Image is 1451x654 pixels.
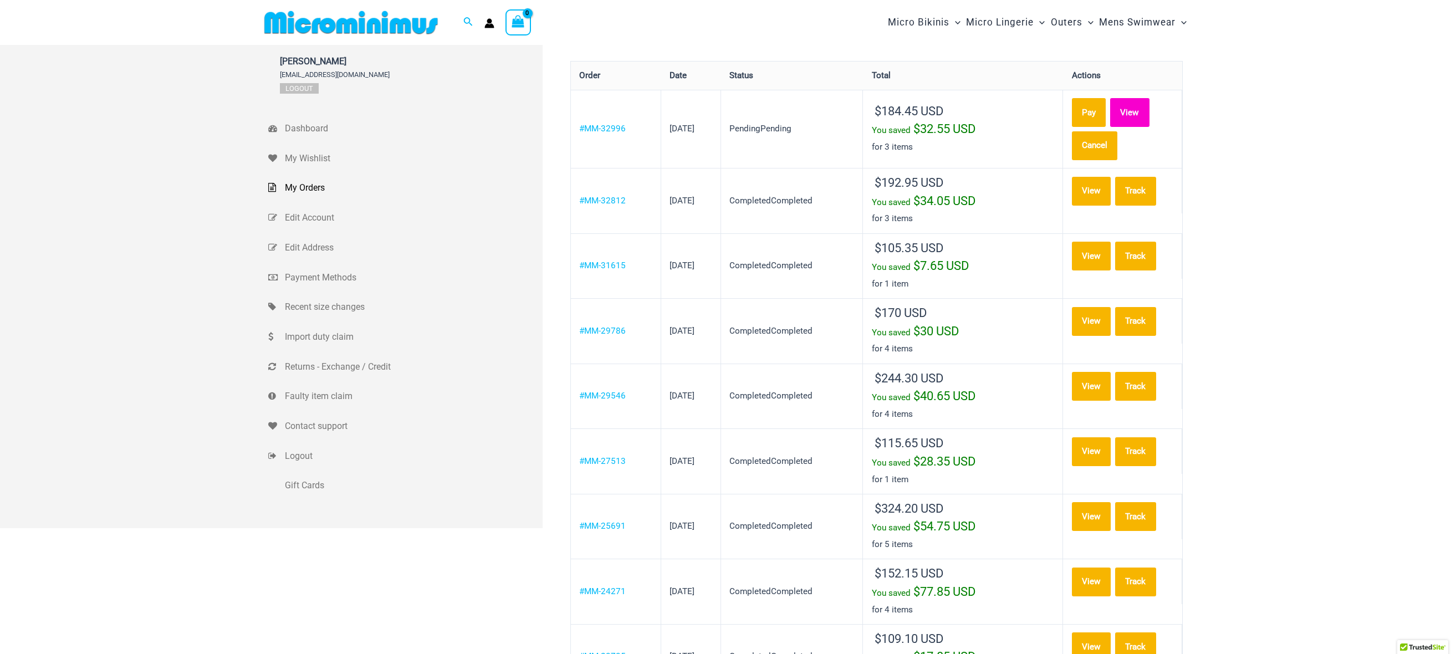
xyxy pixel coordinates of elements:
a: Account icon link [484,18,494,28]
time: [DATE] [670,456,694,466]
a: My Wishlist [268,144,543,173]
span: [PERSON_NAME] [280,56,390,67]
span: 192.95 USD [875,176,943,190]
span: Menu Toggle [1034,8,1045,37]
span: Dashboard [285,120,540,137]
span: My Wishlist [285,150,540,167]
time: [DATE] [670,586,694,596]
span: Recent size changes [285,299,540,315]
div: You saved [872,453,1054,472]
span: $ [913,519,920,533]
td: for 4 items [863,298,1063,364]
span: $ [913,259,920,273]
a: Logout [268,441,543,471]
a: Returns - Exchange / Credit [268,352,543,382]
time: [DATE] [670,196,694,206]
a: View Shopping Cart, empty [505,9,531,35]
a: Mens SwimwearMenu ToggleMenu Toggle [1096,6,1189,39]
a: View order number MM-29786 [579,326,626,336]
td: CompletedCompleted [721,559,863,624]
span: 34.05 USD [913,194,975,208]
span: $ [875,241,881,255]
td: CompletedCompleted [721,364,863,429]
span: 170 USD [875,306,927,320]
a: My Orders [268,173,543,203]
td: for 4 items [863,364,1063,429]
div: You saved [872,518,1054,537]
img: MM SHOP LOGO FLAT [260,10,442,35]
a: Import duty claim [268,322,543,352]
span: Status [729,70,753,80]
a: View order number MM-29546 [579,391,626,401]
a: Search icon link [463,16,473,29]
span: $ [875,104,881,118]
a: Track order number MM-24271 [1115,568,1156,596]
a: View order number MM-24271 [579,586,626,596]
time: [DATE] [670,521,694,531]
span: Import duty claim [285,329,540,345]
span: Micro Lingerie [966,8,1034,37]
span: Actions [1072,70,1101,80]
a: View order MM-32996 [1110,98,1149,127]
span: 152.15 USD [875,566,943,580]
a: Pay for order MM-32996 [1072,98,1106,127]
td: for 1 item [863,233,1063,299]
a: View order number MM-32996 [579,124,626,134]
time: [DATE] [670,260,694,270]
a: Track order number MM-29786 [1115,307,1156,336]
span: 28.35 USD [913,454,975,468]
span: $ [875,306,881,320]
span: 115.65 USD [875,436,943,450]
span: $ [913,585,920,599]
span: $ [875,176,881,190]
span: 30 USD [913,324,959,338]
a: View order MM-24271 [1072,568,1111,596]
span: 324.20 USD [875,502,943,515]
span: $ [875,371,881,385]
td: for 5 items [863,494,1063,559]
span: Contact support [285,418,540,435]
a: View order number MM-32812 [579,196,626,206]
span: Menu Toggle [1176,8,1187,37]
span: Date [670,70,687,80]
div: You saved [872,323,1054,341]
a: View order number MM-27513 [579,456,626,466]
span: $ [913,122,920,136]
span: $ [875,632,881,646]
span: Gift Cards [285,477,540,494]
span: Faulty item claim [285,388,540,405]
span: 77.85 USD [913,585,975,599]
span: $ [913,324,920,338]
span: Outers [1051,8,1082,37]
span: Mens Swimwear [1099,8,1176,37]
span: Edit Account [285,210,540,226]
span: 105.35 USD [875,241,943,255]
a: View order number MM-25691 [579,521,626,531]
span: $ [875,566,881,580]
a: View order number MM-31615 [579,260,626,270]
span: 109.10 USD [875,632,943,646]
a: Edit Account [268,203,543,233]
span: 40.65 USD [913,389,975,403]
div: You saved [872,258,1054,276]
td: PendingPending [721,90,863,168]
span: Menu Toggle [949,8,960,37]
a: Payment Methods [268,263,543,293]
a: Micro BikinisMenu ToggleMenu Toggle [885,6,963,39]
span: Returns - Exchange / Credit [285,359,540,375]
span: 54.75 USD [913,519,975,533]
span: $ [875,436,881,450]
a: Logout [280,83,319,94]
td: for 1 item [863,428,1063,494]
div: You saved [872,121,1054,139]
span: Micro Bikinis [888,8,949,37]
span: Menu Toggle [1082,8,1094,37]
span: Edit Address [285,239,540,256]
a: Gift Cards [268,471,543,500]
span: $ [913,454,920,468]
span: Logout [285,448,540,464]
a: View order MM-31615 [1072,242,1111,270]
td: CompletedCompleted [721,233,863,299]
a: View order MM-32812 [1072,177,1111,206]
span: 184.45 USD [875,104,943,118]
